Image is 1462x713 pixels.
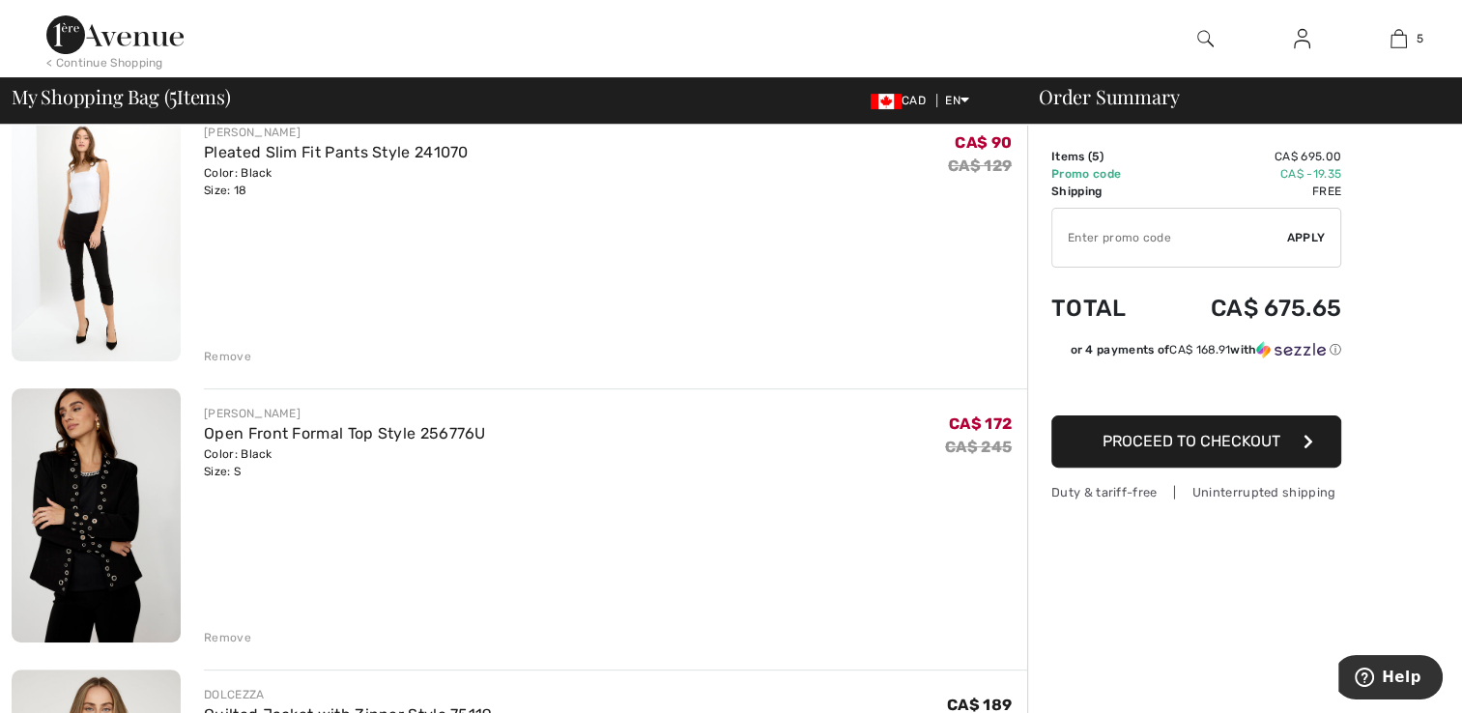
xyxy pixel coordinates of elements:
[1157,275,1341,341] td: CA$ 675.65
[204,348,251,365] div: Remove
[945,94,969,107] span: EN
[1052,209,1287,267] input: Promo code
[1417,30,1423,47] span: 5
[1070,341,1341,358] div: or 4 payments of with
[204,424,486,442] a: Open Front Formal Top Style 256776U
[204,629,251,646] div: Remove
[1051,415,1341,468] button: Proceed to Checkout
[1287,229,1326,246] span: Apply
[1051,365,1341,409] iframe: PayPal-paypal
[1157,165,1341,183] td: CA$ -19.35
[1197,27,1214,50] img: search the website
[1016,87,1450,106] div: Order Summary
[204,405,486,422] div: [PERSON_NAME]
[1051,183,1157,200] td: Shipping
[12,388,181,642] img: Open Front Formal Top Style 256776U
[46,15,184,54] img: 1ère Avenue
[1351,27,1446,50] a: 5
[1092,150,1099,163] span: 5
[204,164,469,199] div: Color: Black Size: 18
[204,143,469,161] a: Pleated Slim Fit Pants Style 241070
[204,686,491,703] div: DOLCEZZA
[12,107,181,361] img: Pleated Slim Fit Pants Style 241070
[1051,275,1157,341] td: Total
[1051,483,1341,501] div: Duty & tariff-free | Uninterrupted shipping
[945,438,1012,456] s: CA$ 245
[1390,27,1407,50] img: My Bag
[12,87,231,106] span: My Shopping Bag ( Items)
[948,157,1012,175] s: CA$ 129
[169,82,177,107] span: 5
[871,94,933,107] span: CAD
[1157,148,1341,165] td: CA$ 695.00
[1051,165,1157,183] td: Promo code
[1157,183,1341,200] td: Free
[1051,341,1341,365] div: or 4 payments ofCA$ 168.91withSezzle Click to learn more about Sezzle
[1338,655,1443,703] iframe: Opens a widget where you can find more information
[1294,27,1310,50] img: My Info
[955,133,1012,152] span: CA$ 90
[871,94,902,109] img: Canadian Dollar
[204,124,469,141] div: [PERSON_NAME]
[949,414,1012,433] span: CA$ 172
[1169,343,1230,356] span: CA$ 168.91
[46,54,163,71] div: < Continue Shopping
[204,445,486,480] div: Color: Black Size: S
[1051,148,1157,165] td: Items ( )
[1256,341,1326,358] img: Sezzle
[1103,432,1280,450] span: Proceed to Checkout
[1278,27,1326,51] a: Sign In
